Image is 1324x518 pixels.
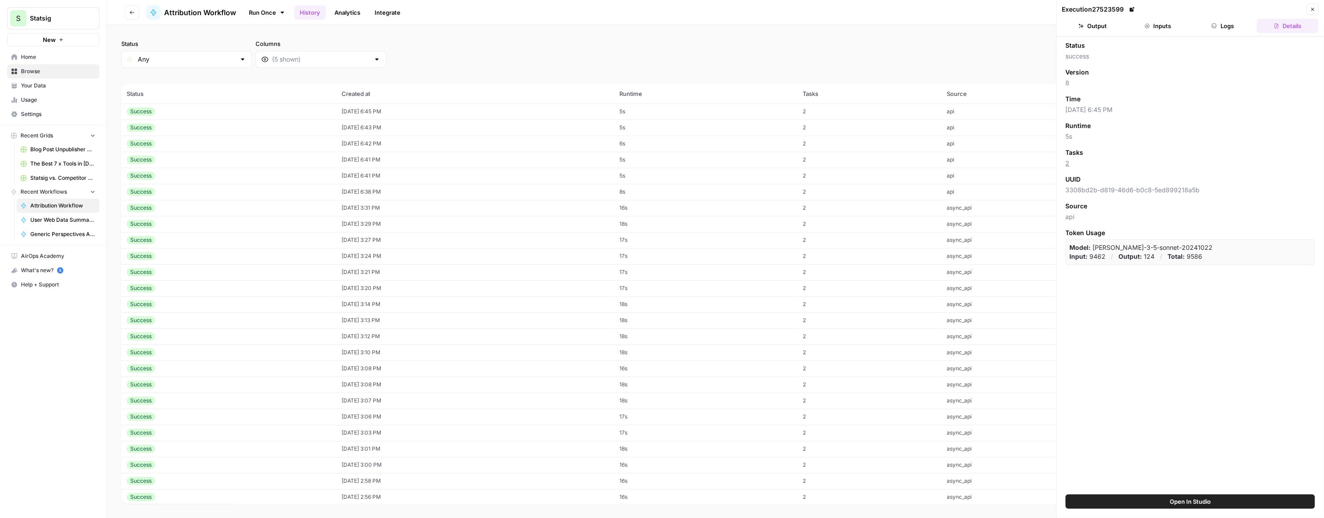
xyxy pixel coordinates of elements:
td: 2 [797,216,941,232]
td: 2 [797,280,941,296]
td: [DATE] 3:20 PM [336,280,615,296]
td: 2 [797,344,941,361]
button: Recent Grids [7,129,99,142]
strong: Model: [1069,244,1091,251]
strong: Total: [1167,253,1185,260]
div: Success [127,461,155,469]
th: Source [941,84,1137,104]
button: Help + Support [7,278,99,292]
div: Success [127,381,155,389]
a: Your Data [7,79,99,93]
td: [DATE] 3:08 PM [336,377,615,393]
th: Status [121,84,336,104]
span: Runtime [1065,121,1091,130]
div: Success [127,236,155,244]
span: Attribution Workflow [30,202,95,210]
a: Home [7,50,99,64]
td: async_api [941,473,1137,489]
span: Token Usage [1065,228,1315,237]
p: claude-3-5-sonnet-20241022 [1069,243,1213,252]
label: Columns [256,39,386,48]
td: 2 [797,184,941,200]
td: 18s [614,312,797,328]
button: Logs [1192,19,1254,33]
td: async_api [941,312,1137,328]
div: Success [127,348,155,356]
a: Attribution Workflow [16,199,99,213]
td: [DATE] 3:10 PM [336,344,615,361]
td: 18s [614,377,797,393]
div: Success [127,477,155,485]
div: Success [127,332,155,340]
span: Browse [21,67,95,75]
p: 124 [1118,252,1155,261]
span: (59 records) [121,68,1310,84]
text: 5 [59,268,61,273]
span: 8 [1065,79,1315,87]
div: Success [127,445,155,453]
td: 2 [797,361,941,377]
td: api [941,120,1137,136]
td: 2 [797,312,941,328]
span: success [1065,52,1315,61]
td: 17s [614,425,797,441]
td: async_api [941,393,1137,409]
td: [DATE] 3:12 PM [336,328,615,344]
a: Settings [7,107,99,121]
td: 6s [614,136,797,152]
button: Inputs [1127,19,1188,33]
td: [DATE] 3:29 PM [336,216,615,232]
td: api [941,184,1137,200]
td: async_api [941,216,1137,232]
span: Tasks [1065,148,1083,157]
td: async_api [941,457,1137,473]
div: Success [127,268,155,276]
td: 2 [797,409,941,425]
a: Attribution Workflow [146,5,236,20]
td: 2 [797,104,941,120]
p: 9462 [1069,252,1105,261]
span: Status [1065,41,1085,50]
strong: Output: [1118,253,1142,260]
a: Statsig vs. Competitor v2 Grid [16,171,99,185]
button: What's new? 5 [7,263,99,278]
td: async_api [941,296,1137,312]
a: Blog Post Unpublisher Grid (master) [16,142,99,157]
td: 16s [614,200,797,216]
span: Attribution Workflow [164,7,236,18]
td: 18s [614,216,797,232]
th: Tasks [797,84,941,104]
a: Analytics [329,5,366,20]
a: Run Once [243,5,291,20]
span: Open In Studio [1170,497,1211,506]
td: [DATE] 6:41 PM [336,152,615,168]
a: History [294,5,326,20]
span: Version [1065,68,1089,77]
td: async_api [941,377,1137,393]
a: AirOps Academy [7,249,99,263]
td: 18s [614,296,797,312]
td: 5s [614,120,797,136]
td: [DATE] 3:06 PM [336,409,615,425]
div: Success [127,188,155,196]
td: [DATE] 6:41 PM [336,168,615,184]
a: Browse [7,64,99,79]
div: Success [127,493,155,501]
td: 2 [797,425,941,441]
div: What's new? [8,264,99,277]
div: Success [127,300,155,308]
td: 2 [797,120,941,136]
div: Success [127,365,155,373]
span: Usage [21,96,95,104]
div: Success [127,124,155,132]
span: Source [1065,202,1087,211]
td: 5s [614,168,797,184]
strong: Input: [1069,253,1088,260]
td: 18s [614,393,797,409]
td: api [941,136,1137,152]
span: Recent Workflows [21,188,67,196]
td: 2 [797,152,941,168]
div: Success [127,284,155,292]
td: async_api [941,328,1137,344]
button: Open In Studio [1065,494,1315,509]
